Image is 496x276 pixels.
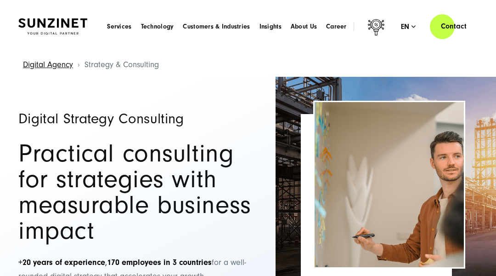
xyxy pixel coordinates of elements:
a: Services [107,22,131,31]
a: Insights [259,22,282,31]
strong: 170 employees in 3 countries [107,258,212,267]
h1: Digital Strategy Consulting [18,111,259,126]
a: About Us [291,22,317,31]
h2: Practical consulting for strategies with measurable business impact [18,141,259,244]
span: , [18,258,212,267]
a: Career [326,22,347,31]
a: Digital Agency [23,60,73,69]
a: Contact [430,13,478,40]
strong: +20 years of experience [18,258,105,267]
span: Strategy & Consulting [85,60,159,69]
div: en [401,22,416,31]
img: SUNZINET Full Service Digital Agentur [18,18,87,34]
a: Customers & Industries [183,22,250,31]
img: A young man, holding a marker, delivering a presentation in the boardroom | digital strategy cons... [315,102,464,267]
a: Technology [141,22,174,31]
